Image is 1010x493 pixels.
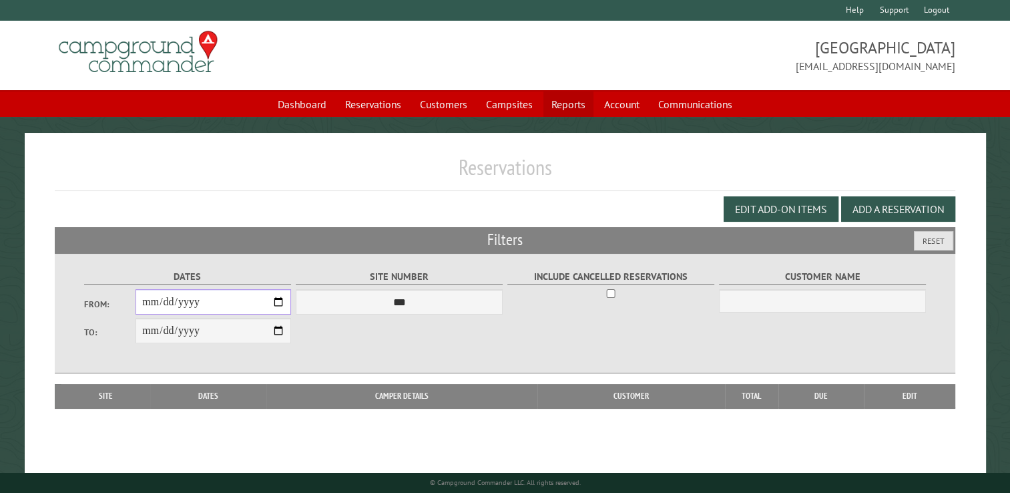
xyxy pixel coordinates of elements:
[507,269,715,285] label: Include Cancelled Reservations
[84,269,292,285] label: Dates
[55,26,222,78] img: Campground Commander
[270,92,334,117] a: Dashboard
[296,269,503,285] label: Site Number
[478,92,541,117] a: Campsites
[55,227,955,253] h2: Filters
[596,92,648,117] a: Account
[430,478,581,487] small: © Campground Commander LLC. All rights reserved.
[537,384,725,408] th: Customer
[864,384,955,408] th: Edit
[412,92,475,117] a: Customers
[84,326,136,339] label: To:
[724,196,838,222] button: Edit Add-on Items
[150,384,266,408] th: Dates
[543,92,593,117] a: Reports
[55,154,955,191] h1: Reservations
[914,231,953,251] button: Reset
[61,384,150,408] th: Site
[266,384,537,408] th: Camper Details
[719,269,927,285] label: Customer Name
[650,92,740,117] a: Communications
[337,92,409,117] a: Reservations
[841,196,955,222] button: Add a Reservation
[725,384,778,408] th: Total
[505,37,956,74] span: [GEOGRAPHIC_DATA] [EMAIL_ADDRESS][DOMAIN_NAME]
[778,384,864,408] th: Due
[84,298,136,311] label: From:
